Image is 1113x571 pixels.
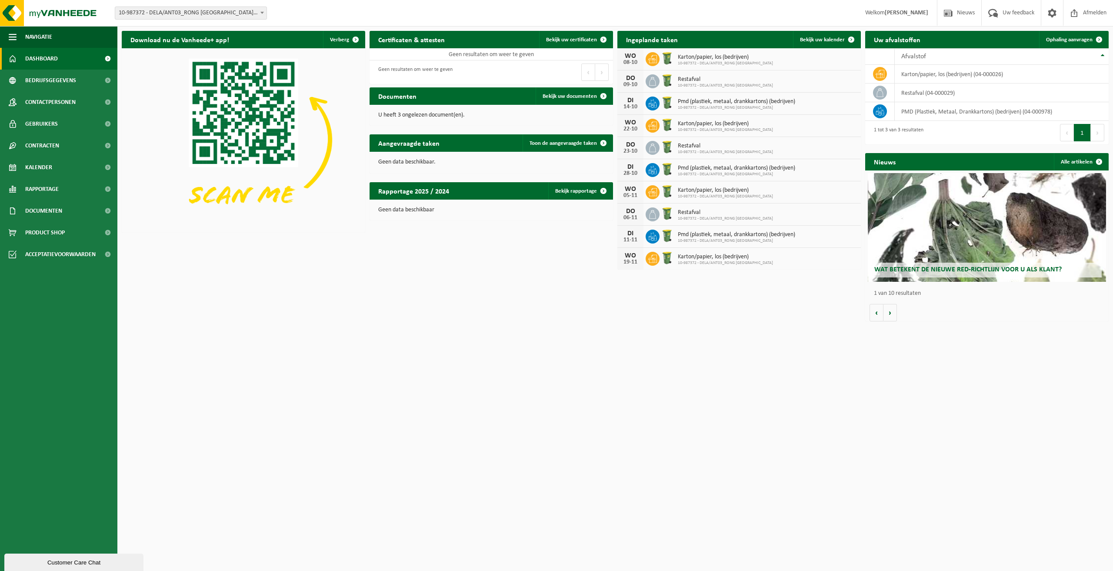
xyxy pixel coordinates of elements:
div: DI [622,97,639,104]
img: WB-0240-HPE-GN-50 [660,73,674,88]
td: restafval (04-000029) [895,83,1109,102]
span: Restafval [678,143,773,150]
img: WB-0240-HPE-GN-50 [660,140,674,154]
span: Bekijk uw kalender [800,37,845,43]
div: DI [622,230,639,237]
div: 19-11 [622,259,639,265]
span: 10-987372 - DELA/ANT03_RONG [GEOGRAPHIC_DATA] [678,105,795,110]
img: WB-0240-HPE-GN-50 [660,250,674,265]
div: Geen resultaten om weer te geven [374,63,453,82]
span: 10-987372 - DELA/ANT03_RONG [GEOGRAPHIC_DATA] [678,150,773,155]
span: Afvalstof [901,53,926,60]
img: WB-0240-HPE-GN-50 [660,228,674,243]
img: Download de VHEPlus App [122,48,365,231]
p: U heeft 3 ongelezen document(en). [378,112,604,118]
td: Geen resultaten om weer te geven [370,48,613,60]
span: Documenten [25,200,62,222]
span: Rapportage [25,178,59,200]
span: 10-987372 - DELA/ANT03_RONG [GEOGRAPHIC_DATA] [678,216,773,221]
span: Gebruikers [25,113,58,135]
div: 05-11 [622,193,639,199]
span: Pmd (plastiek, metaal, drankkartons) (bedrijven) [678,231,795,238]
a: Ophaling aanvragen [1039,31,1108,48]
span: Bedrijfsgegevens [25,70,76,91]
span: Dashboard [25,48,58,70]
span: Toon de aangevraagde taken [530,140,597,146]
a: Bekijk uw certificaten [539,31,612,48]
button: Previous [1060,124,1074,141]
p: Geen data beschikbaar. [378,159,604,165]
a: Bekijk rapportage [548,182,612,200]
div: 23-10 [622,148,639,154]
span: 10-987372 - DELA/ANT03_RONG BOOM KERKHOFSTRAAT - BOOM [115,7,267,20]
span: Product Shop [25,222,65,244]
span: Pmd (plastiek, metaal, drankkartons) (bedrijven) [678,98,795,105]
img: WB-0240-HPE-GN-50 [660,206,674,221]
div: 08-10 [622,60,639,66]
button: 1 [1074,124,1091,141]
div: 22-10 [622,126,639,132]
p: Geen data beschikbaar [378,207,604,213]
span: 10-987372 - DELA/ANT03_RONG [GEOGRAPHIC_DATA] [678,172,795,177]
span: Navigatie [25,26,52,48]
span: Karton/papier, los (bedrijven) [678,187,773,194]
a: Wat betekent de nieuwe RED-richtlijn voor u als klant? [868,173,1106,282]
h2: Rapportage 2025 / 2024 [370,182,458,199]
div: 14-10 [622,104,639,110]
div: 06-11 [622,215,639,221]
span: 10-987372 - DELA/ANT03_RONG BOOM KERKHOFSTRAAT - BOOM [115,7,267,19]
h2: Aangevraagde taken [370,134,448,151]
span: 10-987372 - DELA/ANT03_RONG [GEOGRAPHIC_DATA] [678,61,773,66]
span: Verberg [330,37,349,43]
span: Karton/papier, los (bedrijven) [678,120,773,127]
div: DO [622,208,639,215]
img: WB-0240-HPE-GN-50 [660,51,674,66]
h2: Certificaten & attesten [370,31,453,48]
button: Verberg [323,31,364,48]
a: Bekijk uw documenten [536,87,612,105]
h2: Nieuws [865,153,904,170]
button: Volgende [883,304,897,321]
button: Vorige [870,304,883,321]
img: WB-0240-HPE-GN-50 [660,184,674,199]
span: Pmd (plastiek, metaal, drankkartons) (bedrijven) [678,165,795,172]
span: Kalender [25,157,52,178]
span: Bekijk uw certificaten [546,37,597,43]
button: Next [595,63,609,81]
span: Karton/papier, los (bedrijven) [678,254,773,260]
h2: Download nu de Vanheede+ app! [122,31,238,48]
div: 11-11 [622,237,639,243]
iframe: chat widget [4,552,145,571]
div: DO [622,141,639,148]
div: WO [622,53,639,60]
div: WO [622,119,639,126]
span: Contactpersonen [25,91,76,113]
button: Next [1091,124,1104,141]
button: Previous [581,63,595,81]
strong: [PERSON_NAME] [885,10,928,16]
span: 10-987372 - DELA/ANT03_RONG [GEOGRAPHIC_DATA] [678,83,773,88]
div: WO [622,186,639,193]
p: 1 van 10 resultaten [874,291,1104,297]
span: Contracten [25,135,59,157]
h2: Uw afvalstoffen [865,31,929,48]
span: 10-987372 - DELA/ANT03_RONG [GEOGRAPHIC_DATA] [678,127,773,133]
div: 1 tot 3 van 3 resultaten [870,123,923,142]
span: 10-987372 - DELA/ANT03_RONG [GEOGRAPHIC_DATA] [678,260,773,266]
span: Wat betekent de nieuwe RED-richtlijn voor u als klant? [874,266,1062,273]
a: Toon de aangevraagde taken [523,134,612,152]
h2: Ingeplande taken [617,31,686,48]
span: Ophaling aanvragen [1046,37,1093,43]
div: DI [622,164,639,170]
span: Bekijk uw documenten [543,93,597,99]
img: WB-0240-HPE-GN-50 [660,95,674,110]
a: Alle artikelen [1054,153,1108,170]
img: WB-0240-HPE-GN-50 [660,162,674,177]
span: Karton/papier, los (bedrijven) [678,54,773,61]
td: karton/papier, los (bedrijven) (04-000026) [895,65,1109,83]
span: Restafval [678,209,773,216]
a: Bekijk uw kalender [793,31,860,48]
span: Acceptatievoorwaarden [25,244,96,265]
div: WO [622,252,639,259]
